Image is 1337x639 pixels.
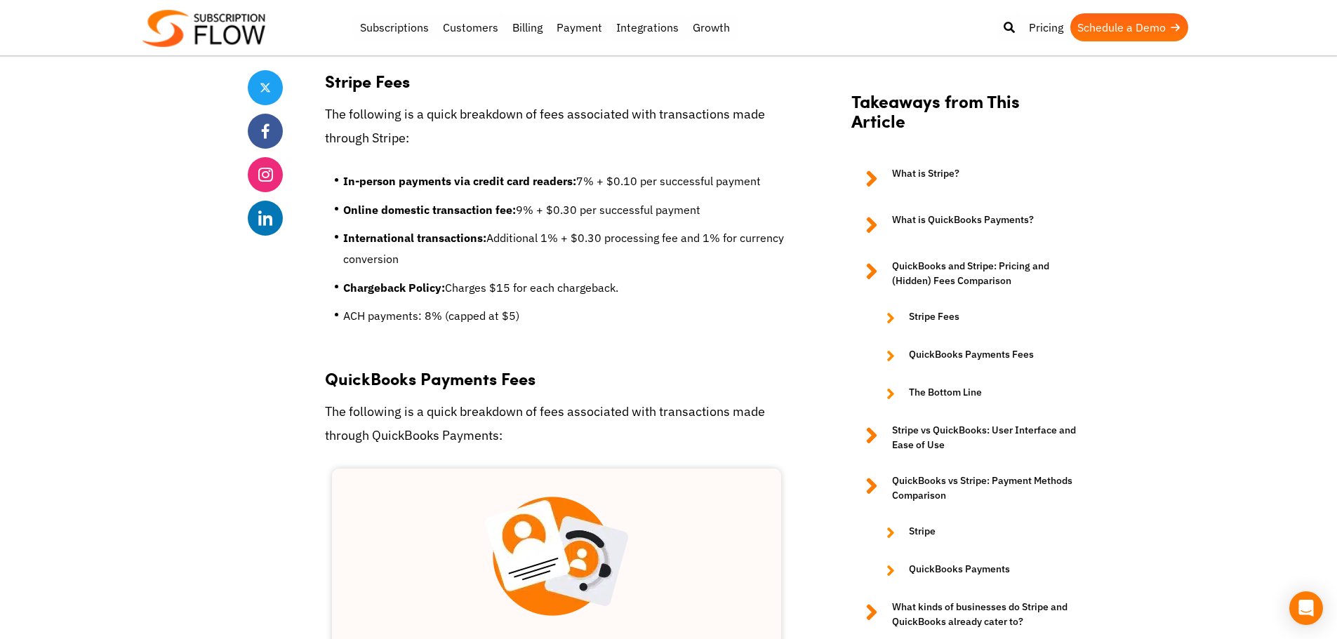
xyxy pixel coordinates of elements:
[353,13,436,41] a: Subscriptions
[872,347,1076,364] a: QuickBooks Payments Fees
[343,277,788,305] li: Charges $15 for each chargeback.
[325,400,788,448] p: The following is a quick breakdown of fees associated with transactions made through QuickBooks P...
[851,259,1076,288] a: QuickBooks and Stripe: Pricing and (Hidden) Fees Comparison
[872,524,1076,541] a: Stripe
[550,13,609,41] a: Payment
[343,305,788,333] li: ACH payments: 8% (capped at $5)
[851,423,1076,452] a: Stripe vs QuickBooks: User Interface and Ease of Use
[436,13,505,41] a: Customers
[343,281,445,295] strong: Chargeback Policy:
[343,203,516,217] strong: Online domestic transaction fee:
[1022,13,1070,41] a: Pricing
[609,13,686,41] a: Integrations
[505,13,550,41] a: Billing
[851,473,1076,503] a: QuickBooks vs Stripe: Payment Methods Comparison
[343,199,788,227] li: 9% + $0.30 per successful payment
[872,309,1076,326] a: Stripe Fees
[851,213,1076,238] a: What is QuickBooks Payments?
[1289,591,1323,625] div: Open Intercom Messenger
[343,174,576,188] strong: In-person payments via credit card readers:
[343,227,788,277] li: Additional 1% + $0.30 processing fee and 1% for currency conversion
[343,231,486,245] strong: International transactions:
[872,562,1076,579] a: QuickBooks Payments
[325,102,788,150] p: The following is a quick breakdown of fees associated with transactions made through Stripe:
[343,170,788,199] li: 7% + $0.10 per successful payment
[851,600,1076,629] a: What kinds of businesses do Stripe and QuickBooks already cater to?
[851,90,1076,145] h2: Takeaways from This Article
[686,13,737,41] a: Growth
[484,497,628,616] img: blog-inner scetion
[142,10,265,47] img: Subscriptionflow
[851,166,1076,191] a: What is Stripe?
[325,56,788,91] h3: Stripe Fees
[325,354,788,389] h3: QuickBooks Payments Fees
[1070,13,1188,41] a: Schedule a Demo
[872,385,1076,402] a: The Bottom Line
